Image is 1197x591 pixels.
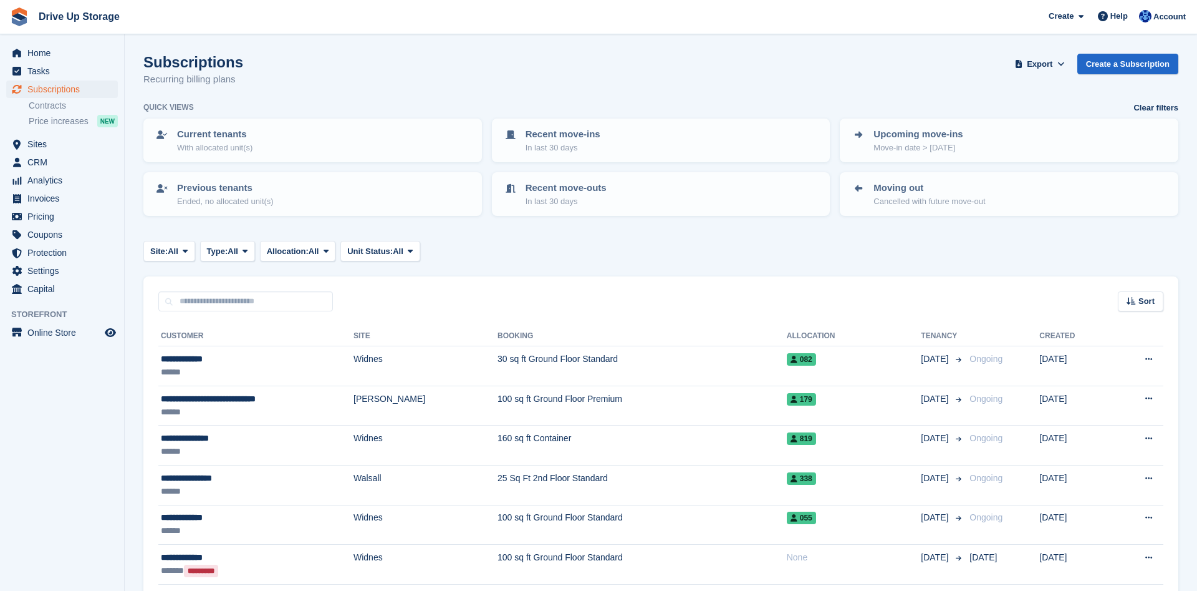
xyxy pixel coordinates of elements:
span: All [393,245,403,258]
span: Subscriptions [27,81,102,98]
span: All [168,245,178,258]
span: [DATE] [921,551,951,564]
p: Ended, no allocated unit(s) [177,195,274,208]
span: [DATE] [921,393,951,406]
td: 25 Sq Ft 2nd Floor Standard [498,465,787,505]
a: Price increases NEW [29,114,118,128]
span: Tasks [27,62,102,80]
span: Unit Status: [347,245,393,258]
button: Allocation: All [260,241,336,261]
a: Recent move-outs In last 30 days [493,173,829,215]
button: Export [1012,54,1067,74]
td: [DATE] [1039,465,1111,505]
p: Recurring billing plans [143,72,243,87]
th: Booking [498,326,787,346]
td: 100 sq ft Ground Floor Standard [498,505,787,545]
td: [DATE] [1039,346,1111,386]
span: Sort [1138,295,1155,308]
span: Coupons [27,226,102,243]
p: Upcoming move-ins [873,127,963,142]
a: menu [6,44,118,62]
span: Protection [27,244,102,261]
span: Ongoing [969,512,1002,522]
td: 100 sq ft Ground Floor Standard [498,545,787,585]
p: In last 30 days [526,195,607,208]
img: stora-icon-8386f47178a22dfd0bd8f6a31ec36ba5ce8667c1dd55bd0f319d3a0aa187defe.svg [10,7,29,26]
th: Customer [158,326,353,346]
button: Type: All [200,241,255,261]
span: [DATE] [921,432,951,445]
a: Create a Subscription [1077,54,1178,74]
span: Analytics [27,172,102,189]
td: [PERSON_NAME] [353,386,498,426]
p: In last 30 days [526,142,600,154]
span: Create [1049,10,1074,22]
span: Allocation: [267,245,309,258]
a: menu [6,262,118,280]
td: Widnes [353,346,498,386]
th: Created [1039,326,1111,346]
a: Preview store [103,325,118,340]
div: None [787,551,921,564]
span: Pricing [27,208,102,225]
p: Cancelled with future move-out [873,195,985,208]
span: Price increases [29,115,89,127]
span: Settings [27,262,102,280]
a: menu [6,208,118,225]
a: menu [6,280,118,298]
span: [DATE] [921,472,951,485]
a: Previous tenants Ended, no allocated unit(s) [145,173,481,215]
th: Allocation [787,326,921,346]
a: menu [6,154,118,171]
img: Widnes Team [1139,10,1151,22]
a: Drive Up Storage [34,6,125,27]
span: Capital [27,280,102,298]
h6: Quick views [143,102,194,113]
span: [DATE] [921,511,951,524]
span: Site: [150,245,168,258]
td: [DATE] [1039,426,1111,466]
a: Moving out Cancelled with future move-out [841,173,1177,215]
span: Sites [27,135,102,153]
span: 082 [787,353,816,366]
a: Contracts [29,100,118,112]
td: 30 sq ft Ground Floor Standard [498,346,787,386]
a: menu [6,172,118,189]
p: Previous tenants [177,181,274,195]
span: All [309,245,319,258]
td: Widnes [353,426,498,466]
span: CRM [27,154,102,171]
th: Site [353,326,498,346]
span: 179 [787,393,816,406]
span: Help [1110,10,1128,22]
span: Online Store [27,324,102,341]
span: Ongoing [969,473,1002,483]
th: Tenancy [921,326,964,346]
div: NEW [97,115,118,127]
span: 338 [787,472,816,485]
span: Invoices [27,190,102,207]
span: [DATE] [921,353,951,366]
a: Upcoming move-ins Move-in date > [DATE] [841,120,1177,161]
a: menu [6,62,118,80]
span: Export [1027,58,1052,71]
a: menu [6,244,118,261]
p: Move-in date > [DATE] [873,142,963,154]
span: All [228,245,238,258]
td: Widnes [353,545,498,585]
td: [DATE] [1039,386,1111,426]
span: [DATE] [969,552,997,562]
td: 160 sq ft Container [498,426,787,466]
span: Type: [207,245,228,258]
span: Ongoing [969,394,1002,404]
a: menu [6,81,118,98]
a: Current tenants With allocated unit(s) [145,120,481,161]
td: Walsall [353,465,498,505]
a: menu [6,324,118,341]
a: Recent move-ins In last 30 days [493,120,829,161]
button: Site: All [143,241,195,261]
a: menu [6,226,118,243]
a: menu [6,135,118,153]
p: Moving out [873,181,985,195]
span: 055 [787,512,816,524]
